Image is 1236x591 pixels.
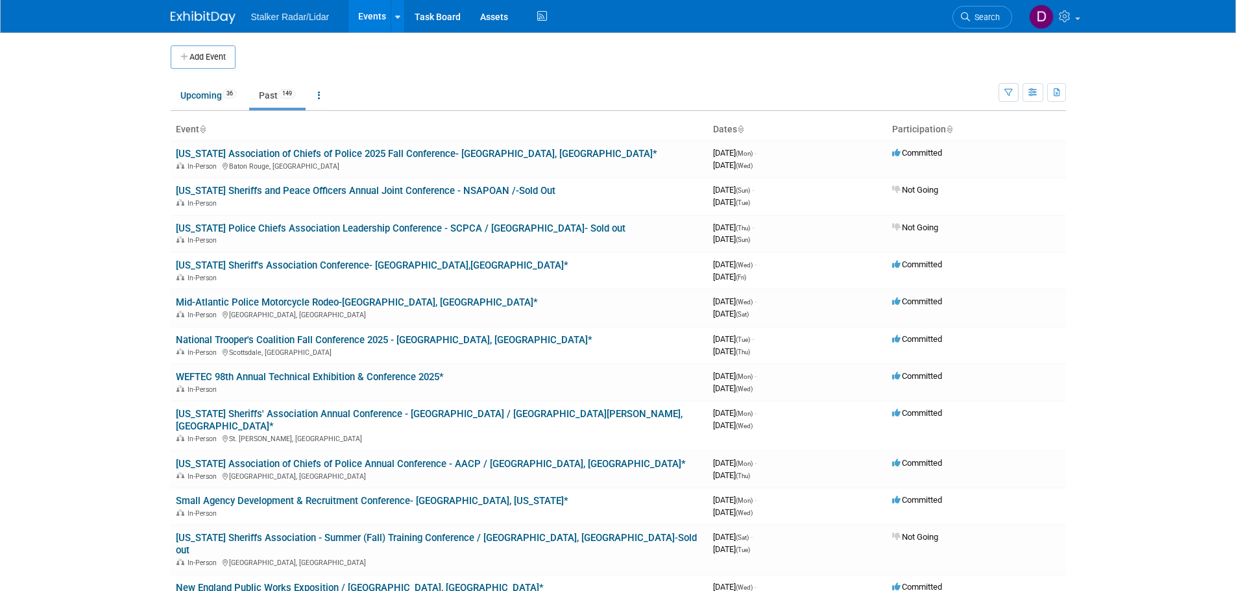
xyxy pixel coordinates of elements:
span: - [755,148,757,158]
span: 36 [223,89,237,99]
span: (Wed) [736,385,753,392]
span: (Sat) [736,534,749,541]
img: In-Person Event [176,559,184,565]
span: (Mon) [736,373,753,380]
span: (Wed) [736,261,753,269]
a: [US_STATE] Sheriffs' Association Annual Conference - [GEOGRAPHIC_DATA] / [GEOGRAPHIC_DATA][PERSON... [176,408,683,432]
img: ExhibitDay [171,11,236,24]
span: Not Going [892,223,938,232]
span: [DATE] [713,148,757,158]
img: In-Person Event [176,274,184,280]
span: In-Person [188,162,221,171]
span: (Thu) [736,472,750,479]
img: In-Person Event [176,472,184,479]
span: - [751,532,753,542]
span: Committed [892,334,942,344]
span: - [755,259,757,269]
a: [US_STATE] Association of Chiefs of Police 2025 Fall Conference- [GEOGRAPHIC_DATA], [GEOGRAPHIC_D... [176,148,657,160]
span: [DATE] [713,223,754,232]
img: Don Horen [1029,5,1054,29]
span: [DATE] [713,408,757,418]
a: Past149 [249,83,306,108]
span: (Tue) [736,546,750,553]
span: (Thu) [736,224,750,232]
span: [DATE] [713,420,753,430]
span: [DATE] [713,495,757,505]
span: (Sat) [736,311,749,318]
span: In-Person [188,348,221,357]
span: Stalker Radar/Lidar [251,12,330,22]
span: In-Person [188,559,221,567]
span: In-Person [188,509,221,518]
a: Sort by Event Name [199,124,206,134]
span: [DATE] [713,507,753,517]
span: [DATE] [713,185,754,195]
span: (Tue) [736,199,750,206]
a: Sort by Start Date [737,124,744,134]
span: In-Person [188,236,221,245]
span: Committed [892,371,942,381]
span: (Fri) [736,274,746,281]
span: (Wed) [736,584,753,591]
span: - [755,296,757,306]
img: In-Person Event [176,385,184,392]
span: In-Person [188,199,221,208]
div: Scottsdale, [GEOGRAPHIC_DATA] [176,346,703,357]
a: Upcoming36 [171,83,247,108]
span: [DATE] [713,544,750,554]
span: (Mon) [736,497,753,504]
span: Committed [892,495,942,505]
span: - [752,334,754,344]
button: Add Event [171,45,236,69]
th: Dates [708,119,887,141]
div: [GEOGRAPHIC_DATA], [GEOGRAPHIC_DATA] [176,470,703,481]
img: In-Person Event [176,236,184,243]
span: Committed [892,259,942,269]
span: [DATE] [713,532,753,542]
span: (Sun) [736,187,750,194]
span: In-Person [188,274,221,282]
a: [US_STATE] Sheriff's Association Conference- [GEOGRAPHIC_DATA],[GEOGRAPHIC_DATA]* [176,259,568,271]
th: Event [171,119,708,141]
a: WEFTEC 98th Annual Technical Exhibition & Conference 2025* [176,371,444,383]
th: Participation [887,119,1066,141]
span: (Wed) [736,422,753,429]
span: In-Person [188,435,221,443]
div: [GEOGRAPHIC_DATA], [GEOGRAPHIC_DATA] [176,309,703,319]
span: Committed [892,408,942,418]
span: Committed [892,296,942,306]
span: [DATE] [713,470,750,480]
span: (Tue) [736,336,750,343]
div: St. [PERSON_NAME], [GEOGRAPHIC_DATA] [176,433,703,443]
a: [US_STATE] Sheriffs Association - Summer (Fall) Training Conference / [GEOGRAPHIC_DATA], [GEOGRAP... [176,532,697,556]
span: [DATE] [713,160,753,170]
span: In-Person [188,472,221,481]
img: In-Person Event [176,509,184,516]
div: [GEOGRAPHIC_DATA], [GEOGRAPHIC_DATA] [176,557,703,567]
span: 149 [278,89,296,99]
span: [DATE] [713,371,757,381]
span: (Mon) [736,460,753,467]
span: Committed [892,458,942,468]
span: Not Going [892,532,938,542]
span: - [755,458,757,468]
img: In-Person Event [176,162,184,169]
span: [DATE] [713,259,757,269]
span: [DATE] [713,383,753,393]
span: [DATE] [713,309,749,319]
a: [US_STATE] Sheriffs and Peace Officers Annual Joint Conference - NSAPOAN /-Sold Out [176,185,555,197]
img: In-Person Event [176,311,184,317]
span: [DATE] [713,296,757,306]
span: [DATE] [713,458,757,468]
span: (Thu) [736,348,750,356]
a: [US_STATE] Police Chiefs Association Leadership Conference - SCPCA / [GEOGRAPHIC_DATA]- Sold out [176,223,625,234]
span: (Wed) [736,162,753,169]
span: [DATE] [713,334,754,344]
a: Sort by Participation Type [946,124,952,134]
span: In-Person [188,311,221,319]
span: - [755,408,757,418]
img: In-Person Event [176,199,184,206]
span: [DATE] [713,197,750,207]
span: [DATE] [713,234,750,244]
span: Not Going [892,185,938,195]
